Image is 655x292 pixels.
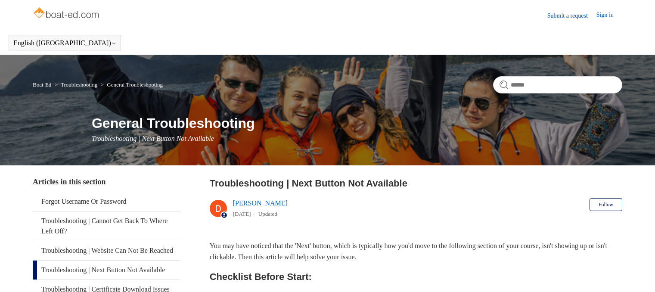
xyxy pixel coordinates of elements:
a: Forgot Username Or Password [33,192,180,211]
h2: Troubleshooting | Next Button Not Available [210,176,622,190]
li: General Troubleshooting [99,81,163,88]
img: Boat-Ed Help Center home page [33,5,101,22]
span: Articles in this section [33,177,106,186]
a: Submit a request [547,11,596,20]
button: English ([GEOGRAPHIC_DATA]) [13,39,116,47]
a: Troubleshooting | Cannot Get Back To Where Left Off? [33,211,180,241]
h1: General Troubleshooting [92,113,622,134]
a: [PERSON_NAME] [233,199,288,207]
a: Troubleshooting | Website Can Not Be Reached [33,241,180,260]
time: 03/14/2024, 13:25 [233,211,251,217]
button: Follow Article [590,198,622,211]
a: Boat-Ed [33,81,51,88]
a: General Troubleshooting [107,81,163,88]
li: Updated [258,211,277,217]
div: Live chat [626,263,649,286]
span: Troubleshooting | Next Button Not Available [92,135,214,142]
h2: Checklist Before Start: [210,269,622,284]
a: Troubleshooting [61,81,97,88]
a: Troubleshooting | Next Button Not Available [33,261,180,280]
a: Sign in [596,10,622,21]
li: Boat-Ed [33,81,53,88]
p: You may have noticed that the 'Next' button, which is typically how you'd move to the following s... [210,240,622,262]
input: Search [493,76,622,93]
li: Troubleshooting [53,81,99,88]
